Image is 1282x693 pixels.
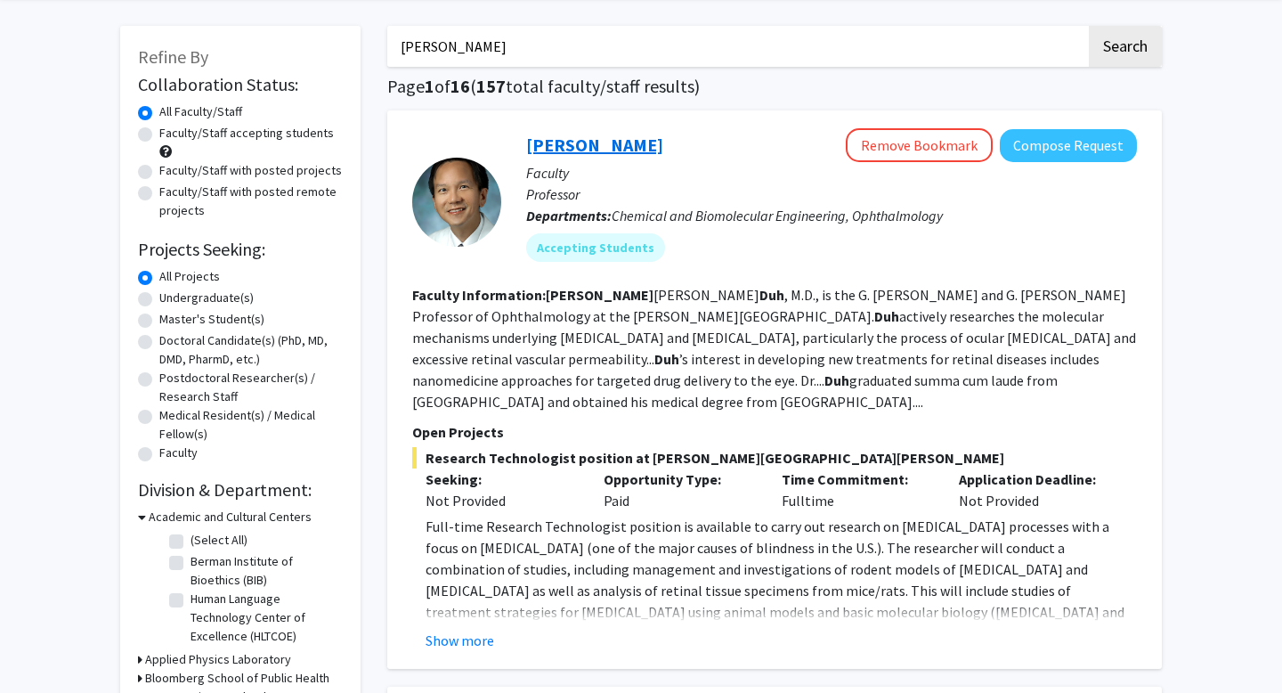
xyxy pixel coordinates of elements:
[159,161,342,180] label: Faculty/Staff with posted projects
[959,469,1110,490] p: Application Deadline:
[526,233,665,262] mat-chip: Accepting Students
[476,75,506,97] span: 157
[426,490,577,511] div: Not Provided
[824,371,849,389] b: Duh
[149,508,312,526] h3: Academic and Cultural Centers
[412,286,1136,411] fg-read-more: [PERSON_NAME] , M.D., is the G. [PERSON_NAME] and G. [PERSON_NAME] Professor of Ophthalmology at ...
[159,183,343,220] label: Faculty/Staff with posted remote projects
[945,469,1124,511] div: Not Provided
[145,650,291,669] h3: Applied Physics Laboratory
[759,286,784,304] b: Duh
[159,444,198,462] label: Faculty
[426,516,1137,687] p: Full-time Research Technologist position is available to carry out research on [MEDICAL_DATA] pro...
[526,183,1137,205] p: Professor
[526,207,612,224] b: Departments:
[526,134,663,156] a: [PERSON_NAME]
[654,350,679,368] b: Duh
[450,75,470,97] span: 16
[138,239,343,260] h2: Projects Seeking:
[1000,129,1137,162] button: Compose Request to Elia Duh
[590,469,768,511] div: Paid
[191,552,338,590] label: Berman Institute of Bioethics (BIB)
[138,45,208,68] span: Refine By
[768,469,946,511] div: Fulltime
[159,331,343,369] label: Doctoral Candidate(s) (PhD, MD, DMD, PharmD, etc.)
[138,479,343,501] h2: Division & Department:
[612,207,943,224] span: Chemical and Biomolecular Engineering, Ophthalmology
[426,469,577,490] p: Seeking:
[412,421,1137,443] p: Open Projects
[145,669,329,688] h3: Bloomberg School of Public Health
[191,531,247,550] label: (Select All)
[846,128,993,162] button: Remove Bookmark
[159,267,220,286] label: All Projects
[387,26,1086,67] input: Search Keywords
[138,74,343,95] h2: Collaboration Status:
[387,76,1162,97] h1: Page of ( total faculty/staff results)
[159,289,254,307] label: Undergraduate(s)
[412,286,546,304] b: Faculty Information:
[546,286,653,304] b: [PERSON_NAME]
[426,630,494,651] button: Show more
[1089,26,1162,67] button: Search
[159,124,334,143] label: Faculty/Staff accepting students
[191,590,338,646] label: Human Language Technology Center of Excellence (HLTCOE)
[13,613,76,680] iframe: Chat
[874,307,899,325] b: Duh
[159,406,343,444] label: Medical Resident(s) / Medical Fellow(s)
[526,162,1137,183] p: Faculty
[159,369,343,406] label: Postdoctoral Researcher(s) / Research Staff
[604,469,755,490] p: Opportunity Type:
[425,75,434,97] span: 1
[159,102,242,121] label: All Faculty/Staff
[782,469,933,490] p: Time Commitment:
[412,447,1137,469] span: Research Technologist position at [PERSON_NAME][GEOGRAPHIC_DATA][PERSON_NAME]
[159,310,264,329] label: Master's Student(s)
